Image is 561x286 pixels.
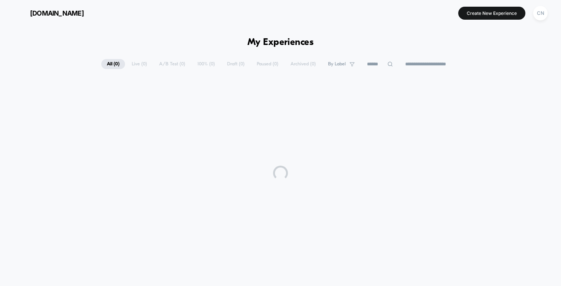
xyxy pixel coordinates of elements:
button: [DOMAIN_NAME] [11,7,86,19]
h1: My Experiences [247,37,314,48]
div: CN [533,6,548,20]
span: By Label [328,61,346,67]
button: CN [531,6,550,21]
span: [DOMAIN_NAME] [30,9,84,17]
span: All ( 0 ) [101,59,125,69]
button: Create New Experience [458,7,525,20]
